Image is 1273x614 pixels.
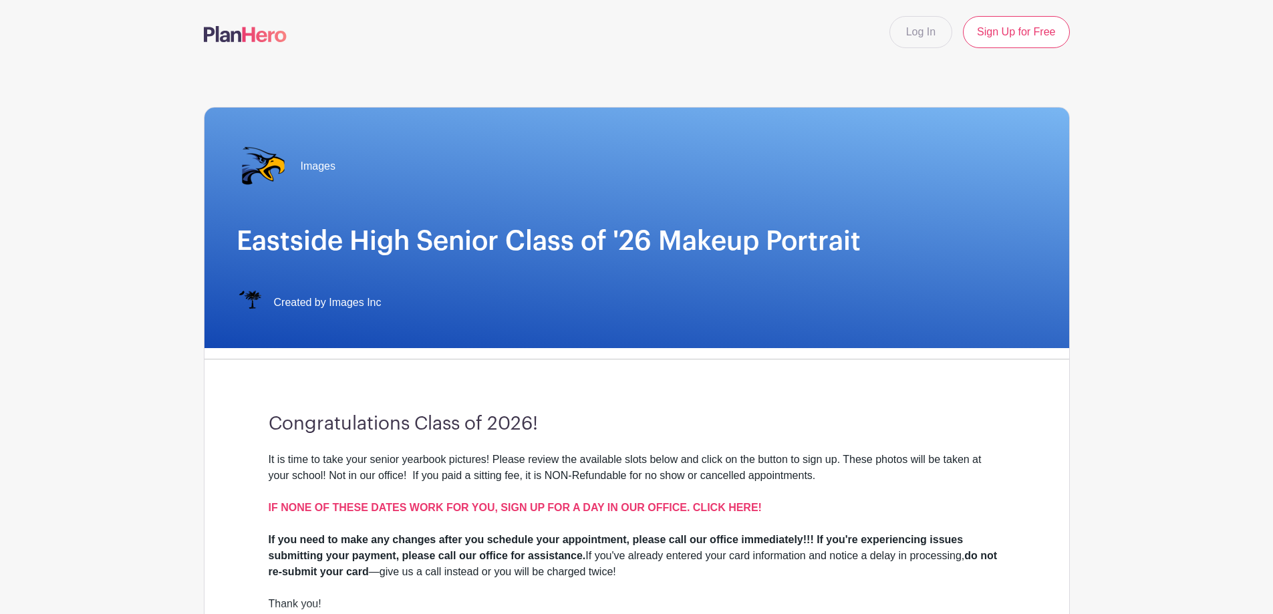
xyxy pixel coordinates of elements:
a: Log In [889,16,952,48]
img: eastside%20transp..png [237,140,290,193]
div: Thank you! [269,596,1005,612]
span: Created by Images Inc [274,295,382,311]
strong: If you need to make any changes after you schedule your appointment, please call our office immed... [269,534,964,561]
strong: do not re-submit your card [269,550,998,577]
h1: Eastside High Senior Class of '26 Makeup Portrait [237,225,1037,257]
h3: Congratulations Class of 2026! [269,413,1005,436]
span: Images [301,158,335,174]
div: It is time to take your senior yearbook pictures! Please review the available slots below and cli... [269,452,1005,532]
img: IMAGES%20logo%20transparenT%20PNG%20s.png [237,289,263,316]
a: Sign Up for Free [963,16,1069,48]
img: logo-507f7623f17ff9eddc593b1ce0a138ce2505c220e1c5a4e2b4648c50719b7d32.svg [204,26,287,42]
div: If you've already entered your card information and notice a delay in processing, —give us a call... [269,532,1005,580]
a: IF NONE OF THESE DATES WORK FOR YOU, SIGN UP FOR A DAY IN OUR OFFICE. CLICK HERE! [269,502,762,513]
